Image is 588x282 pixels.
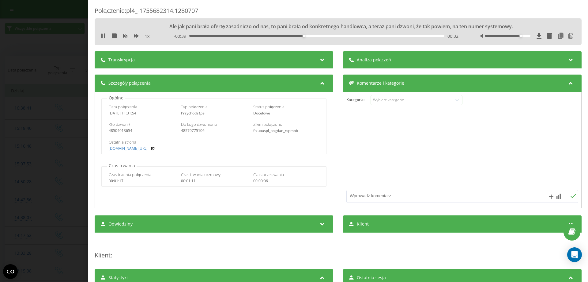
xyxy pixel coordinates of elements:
[109,129,175,133] div: 48504013654
[109,172,151,177] span: Czas trwania połączenia
[357,80,404,86] span: Komentarze i kategorie
[109,146,148,151] a: [DOMAIN_NAME][URL]
[567,247,582,262] div: Open Intercom Messenger
[109,179,175,183] div: 00:01:17
[373,98,450,102] div: Wybierz kategorię
[108,275,128,281] span: Statystyki
[95,239,582,263] div: :
[181,110,205,116] span: Przychodzące
[109,104,137,110] span: Data połączenia
[253,122,282,127] span: Z kim połączono
[181,104,208,110] span: Typ połączenia
[447,33,458,39] span: 00:32
[253,179,319,183] div: 00:00:06
[107,95,125,101] p: Ogólne
[253,104,285,110] span: Status połączenia
[108,57,135,63] span: Transkrypcja
[95,6,582,18] div: Połączenie : pl4_-1755682314.1280707
[174,33,189,39] span: - 00:39
[109,139,136,145] span: Ostatnia strona
[147,23,529,30] div: Ale jak pani brała ofertę zasadniczo od nas, to pani brała od konkretnego handlowca, a teraz pani...
[181,129,247,133] div: 48579775106
[3,264,18,279] button: Open CMP widget
[108,80,151,86] span: Szczegóły połączenia
[253,110,270,116] span: Docelowe
[109,122,130,127] span: Kto dzwonił
[253,172,284,177] span: Czas oczekiwania
[346,98,371,102] h4: Kategoria :
[145,33,149,39] span: 1 x
[253,129,319,133] div: fhlupuspl_bogdan_rspmob
[357,275,386,281] span: Ostatnia sesja
[519,35,522,37] div: Accessibility label
[108,221,133,227] span: Odwiedziny
[107,163,137,169] p: Czas trwania
[181,172,221,177] span: Czas trwania rozmowy
[357,221,369,227] span: Klient
[181,179,247,183] div: 00:01:11
[109,111,175,115] div: [DATE] 11:31:54
[357,57,391,63] span: Analiza połączeń
[181,122,217,127] span: Do kogo dzwoniono
[95,251,111,259] span: Klient
[303,35,305,37] div: Accessibility label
